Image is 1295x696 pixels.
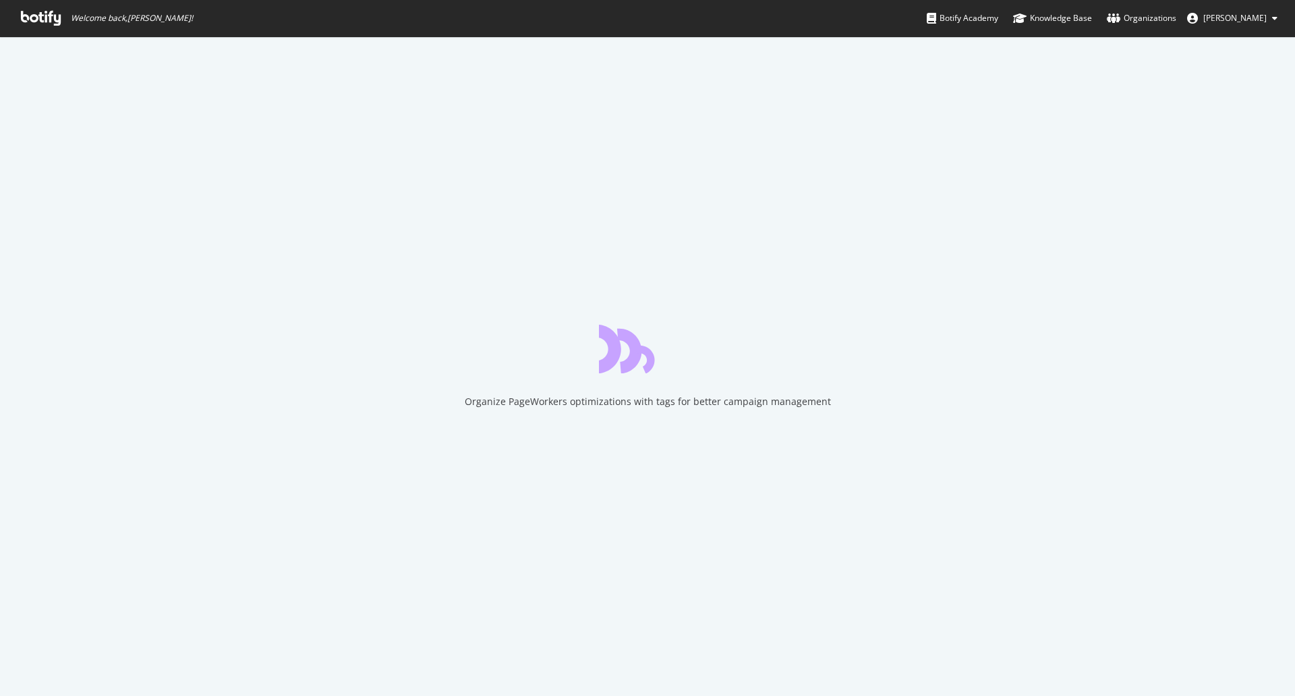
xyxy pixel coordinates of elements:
[1203,12,1267,24] span: Mike King
[927,11,998,25] div: Botify Academy
[1176,7,1288,29] button: [PERSON_NAME]
[1107,11,1176,25] div: Organizations
[465,395,831,408] div: Organize PageWorkers optimizations with tags for better campaign management
[1013,11,1092,25] div: Knowledge Base
[71,13,193,24] span: Welcome back, [PERSON_NAME] !
[599,325,696,373] div: animation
